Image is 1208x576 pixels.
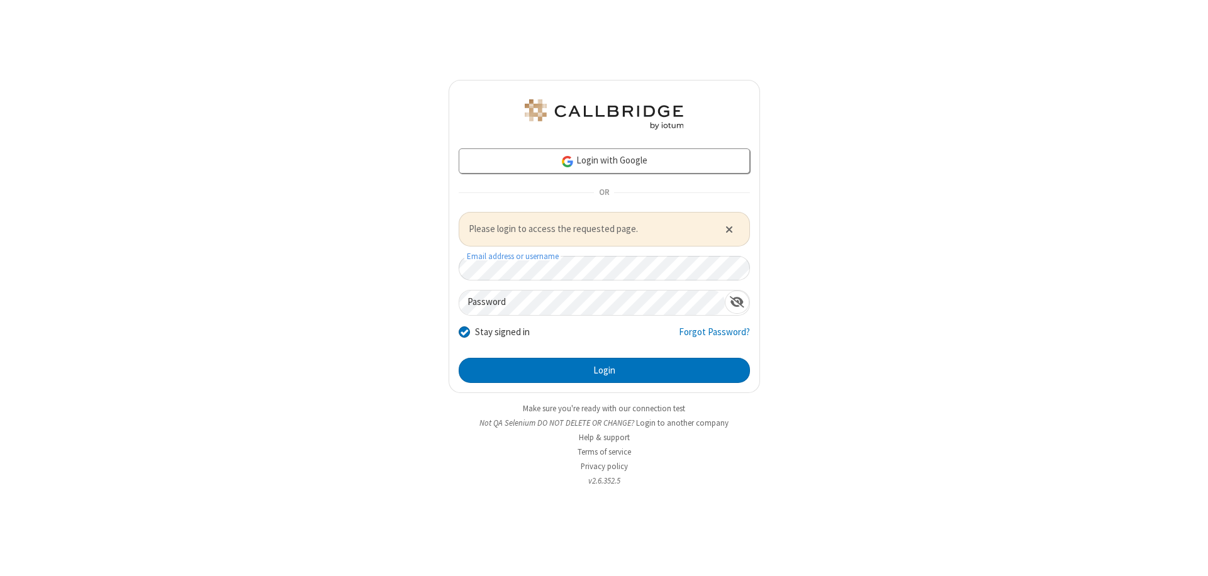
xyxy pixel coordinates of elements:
[579,432,630,443] a: Help & support
[459,291,725,315] input: Password
[459,256,750,280] input: Email address or username
[449,417,760,429] li: Not QA Selenium DO NOT DELETE OR CHANGE?
[581,461,628,472] a: Privacy policy
[449,475,760,487] li: v2.6.352.5
[459,148,750,174] a: Login with Google
[522,99,686,130] img: QA Selenium DO NOT DELETE OR CHANGE
[594,184,614,202] span: OR
[725,291,749,314] div: Show password
[578,446,631,457] a: Terms of service
[469,222,710,236] span: Please login to access the requested page.
[475,325,530,340] label: Stay signed in
[719,219,739,238] button: Close alert
[636,417,729,429] button: Login to another company
[523,403,685,414] a: Make sure you're ready with our connection test
[561,155,574,169] img: google-icon.png
[459,358,750,383] button: Login
[679,325,750,349] a: Forgot Password?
